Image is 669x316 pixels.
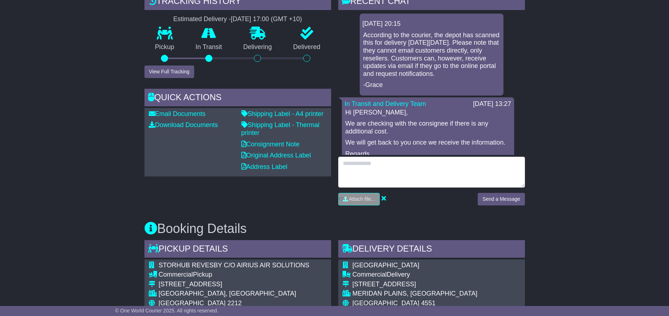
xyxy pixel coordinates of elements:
[144,222,525,236] h3: Booking Details
[241,163,287,170] a: Address Label
[353,271,515,279] div: Delivery
[345,109,511,117] p: Hi [PERSON_NAME],
[338,240,525,259] div: Delivery Details
[353,281,515,288] div: [STREET_ADDRESS]
[353,300,419,307] span: [GEOGRAPHIC_DATA]
[159,271,193,278] span: Commercial
[159,290,321,298] div: [GEOGRAPHIC_DATA], [GEOGRAPHIC_DATA]
[227,300,242,307] span: 2212
[185,43,233,51] p: In Transit
[241,152,311,159] a: Original Address Label
[115,308,218,313] span: © One World Courier 2025. All rights reserved.
[363,81,500,89] p: -Grace
[473,100,511,108] div: [DATE] 13:27
[345,120,511,135] p: We are checking with the consignee if there is any additional cost.
[353,262,419,269] span: [GEOGRAPHIC_DATA]
[282,43,331,51] p: Delivered
[353,271,387,278] span: Commercial
[159,281,321,288] div: [STREET_ADDRESS]
[144,240,331,259] div: Pickup Details
[144,89,331,108] div: Quick Actions
[233,43,283,51] p: Delivering
[241,121,320,136] a: Shipping Label - Thermal printer
[149,110,206,117] a: Email Documents
[144,65,194,78] button: View Full Tracking
[421,300,436,307] span: 4551
[231,15,302,23] div: [DATE] 17:00 (GMT +10)
[345,139,511,147] p: We will get back to you once we receive the information.
[149,121,218,128] a: Download Documents
[159,262,309,269] span: STORHUB REVESBY C/O AIRIUS AIR SOLUTIONS
[241,141,300,148] a: Consignment Note
[144,43,185,51] p: Pickup
[159,271,321,279] div: Pickup
[241,110,324,117] a: Shipping Label - A4 printer
[159,300,226,307] span: [GEOGRAPHIC_DATA]
[353,290,515,298] div: MERIDAN PLAINS, [GEOGRAPHIC_DATA]
[478,193,525,205] button: Send a Message
[363,31,500,78] p: According to the courier, the depot has scanned this for delivery [DATE][DATE]. Please note that ...
[345,100,426,107] a: In Transit and Delivery Team
[363,20,501,28] div: [DATE] 20:15
[345,150,511,158] p: Regards,
[144,15,331,23] div: Estimated Delivery -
